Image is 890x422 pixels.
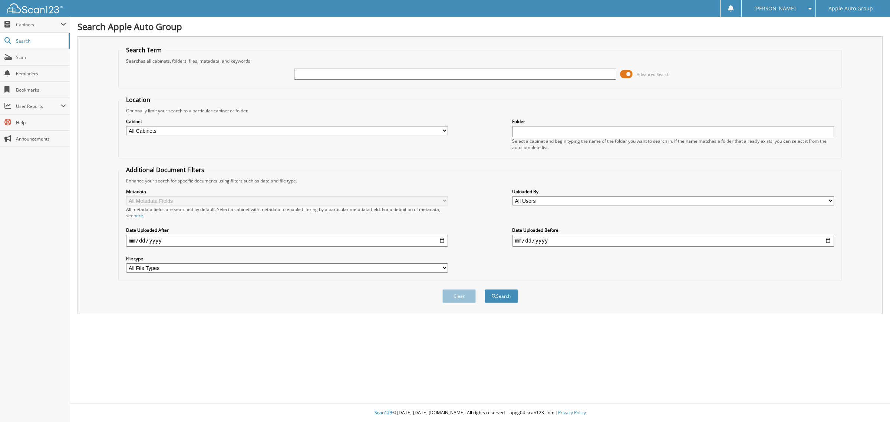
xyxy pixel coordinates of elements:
[754,6,796,11] span: [PERSON_NAME]
[133,212,143,219] a: here
[122,58,838,64] div: Searches all cabinets, folders, files, metadata, and keywords
[70,404,890,422] div: © [DATE]-[DATE] [DOMAIN_NAME]. All rights reserved | appg04-scan123-com |
[126,235,448,247] input: start
[126,206,448,219] div: All metadata fields are searched by default. Select a cabinet with metadata to enable filtering b...
[126,227,448,233] label: Date Uploaded After
[126,188,448,195] label: Metadata
[78,20,883,33] h1: Search Apple Auto Group
[637,72,670,77] span: Advanced Search
[16,87,66,93] span: Bookmarks
[122,46,165,54] legend: Search Term
[16,136,66,142] span: Announcements
[7,3,63,13] img: scan123-logo-white.svg
[512,188,834,195] label: Uploaded By
[442,289,476,303] button: Clear
[126,118,448,125] label: Cabinet
[512,118,834,125] label: Folder
[16,54,66,60] span: Scan
[122,108,838,114] div: Optionally limit your search to a particular cabinet or folder
[122,166,208,174] legend: Additional Document Filters
[485,289,518,303] button: Search
[122,178,838,184] div: Enhance your search for specific documents using filters such as date and file type.
[512,235,834,247] input: end
[512,138,834,151] div: Select a cabinet and begin typing the name of the folder you want to search in. If the name match...
[126,255,448,262] label: File type
[16,119,66,126] span: Help
[512,227,834,233] label: Date Uploaded Before
[16,22,61,28] span: Cabinets
[16,70,66,77] span: Reminders
[828,6,873,11] span: Apple Auto Group
[558,409,586,416] a: Privacy Policy
[16,103,61,109] span: User Reports
[375,409,392,416] span: Scan123
[16,38,65,44] span: Search
[122,96,154,104] legend: Location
